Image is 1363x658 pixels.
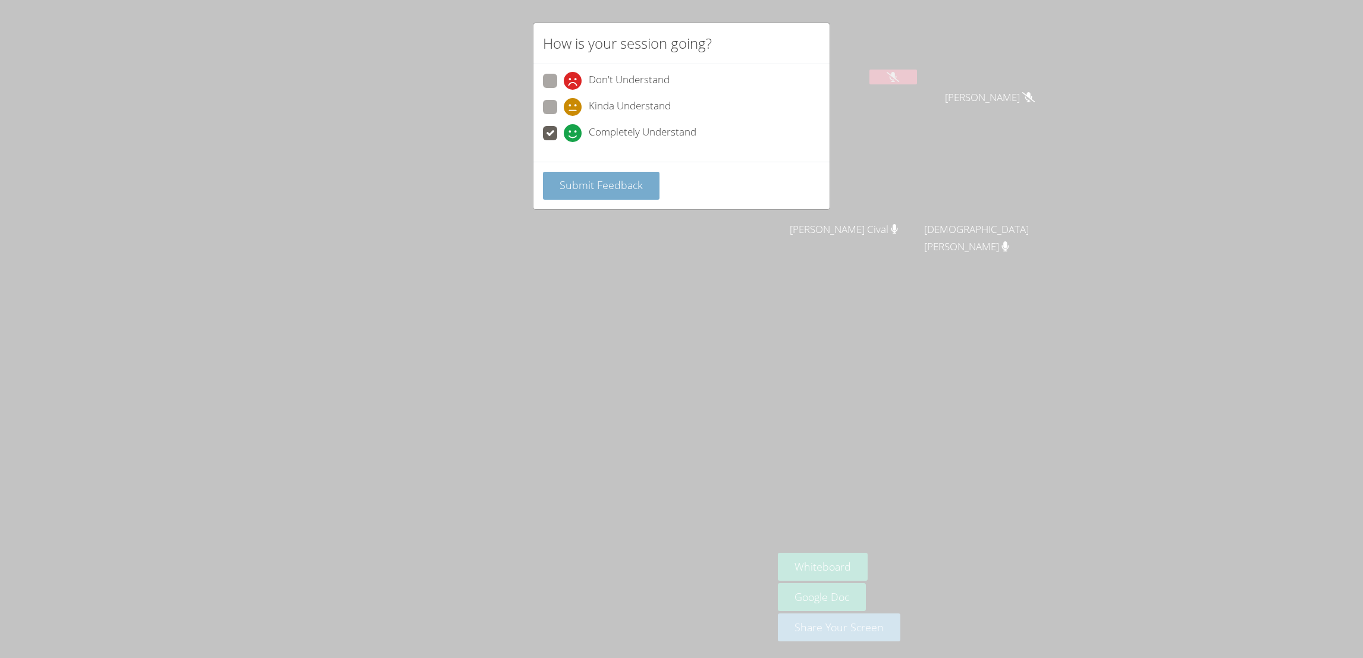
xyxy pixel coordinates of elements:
[543,33,712,54] h2: How is your session going?
[589,72,670,90] span: Don't Understand
[589,124,696,142] span: Completely Understand
[560,178,643,192] span: Submit Feedback
[589,98,671,116] span: Kinda Understand
[543,172,659,200] button: Submit Feedback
